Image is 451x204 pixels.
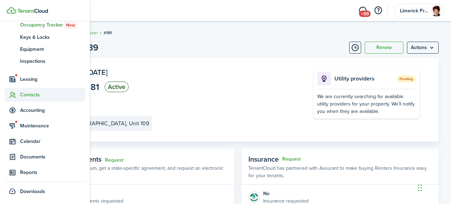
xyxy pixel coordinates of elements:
button: Request [282,156,301,162]
span: New [66,22,75,28]
a: Keys & Locks [5,31,85,43]
button: Open menu [407,42,439,54]
img: TenantCloud [7,7,16,14]
span: Keys & Locks [20,34,85,41]
span: +99 [359,11,371,17]
a: Reports [5,166,85,179]
p: Build a lease addendum, get a state-specific agreement, and request an electronic signature. [44,164,227,179]
button: Renew [365,42,403,54]
span: Contacts [20,91,85,98]
img: TenantCloud [17,9,48,13]
span: Insurance [248,154,279,164]
menu-btn: Actions [407,42,439,54]
div: Drag [418,177,422,198]
button: Open resource center [372,5,384,17]
span: Maintenance [20,122,85,130]
div: We are currently searching for available utility providers for your property. We’ll notify you wh... [317,93,416,115]
p: Utility providers [334,74,395,83]
e-details-info-title: [GEOGRAPHIC_DATA], Unit 109 [72,120,149,127]
span: Calendar [20,138,85,145]
status: Active [105,82,129,92]
span: Downloads [20,188,45,195]
span: #181 [104,30,112,36]
a: Occupancy TrackerNew [5,19,85,31]
span: Reports [20,169,85,176]
button: Timeline [349,42,361,54]
span: [DATE] [87,67,107,78]
p: TenantCloud has partnered with Assurant to make buying Renters Insurance easy for your tenants. [248,164,432,179]
a: Messaging [356,2,369,20]
span: Leasing [20,76,85,83]
img: Insurance protection [248,192,260,203]
span: Pending [397,76,416,82]
div: No [59,190,123,197]
img: Limerick Property Management LLC [431,5,442,17]
div: No [263,190,309,197]
span: Equipment [20,46,85,53]
span: Occupancy Tracker [20,21,85,29]
span: Inspections [20,58,85,65]
span: Accounting [20,107,85,114]
a: Equipment [5,43,85,55]
span: Documents [20,153,85,161]
a: Request [105,157,123,163]
iframe: Chat Widget [416,170,451,204]
a: Inspections [5,55,85,67]
span: Limerick Property Management LLC [400,8,428,13]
